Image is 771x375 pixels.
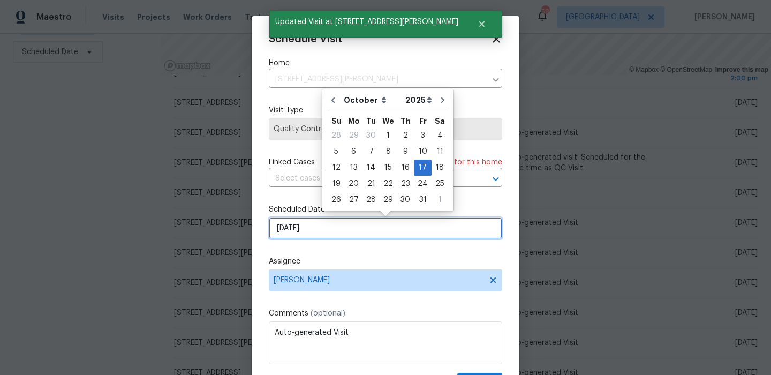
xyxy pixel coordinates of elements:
[328,127,345,144] div: Sun Sep 28 2025
[380,160,397,176] div: Wed Oct 15 2025
[490,33,502,45] span: Close
[380,192,397,208] div: Wed Oct 29 2025
[397,192,414,208] div: Thu Oct 30 2025
[432,144,448,160] div: Sat Oct 11 2025
[464,13,500,35] button: Close
[397,176,414,192] div: Thu Oct 23 2025
[380,144,397,160] div: Wed Oct 08 2025
[345,128,362,143] div: 29
[414,127,432,144] div: Fri Oct 03 2025
[366,117,376,125] abbr: Tuesday
[345,160,362,176] div: Mon Oct 13 2025
[345,144,362,160] div: Mon Oct 06 2025
[269,34,342,44] span: Schedule Visit
[345,176,362,192] div: Mon Oct 20 2025
[269,105,502,116] label: Visit Type
[432,176,448,192] div: Sat Oct 25 2025
[397,176,414,191] div: 23
[432,128,448,143] div: 4
[328,160,345,176] div: Sun Oct 12 2025
[397,128,414,143] div: 2
[328,176,345,191] div: 19
[362,144,380,160] div: Tue Oct 07 2025
[432,192,448,207] div: 1
[269,217,502,239] input: M/D/YYYY
[380,127,397,144] div: Wed Oct 01 2025
[380,176,397,192] div: Wed Oct 22 2025
[432,144,448,159] div: 11
[397,144,414,160] div: Thu Oct 09 2025
[414,176,432,191] div: 24
[328,144,345,160] div: Sun Oct 05 2025
[488,171,503,186] button: Open
[380,192,397,207] div: 29
[414,176,432,192] div: Fri Oct 24 2025
[362,128,380,143] div: 30
[432,127,448,144] div: Sat Oct 04 2025
[414,144,432,160] div: Fri Oct 10 2025
[345,192,362,207] div: 27
[362,176,380,191] div: 21
[345,192,362,208] div: Mon Oct 27 2025
[269,58,502,69] label: Home
[414,192,432,208] div: Fri Oct 31 2025
[362,144,380,159] div: 7
[380,160,397,175] div: 15
[397,160,414,175] div: 16
[397,144,414,159] div: 9
[432,176,448,191] div: 25
[311,310,345,317] span: (optional)
[269,170,472,187] input: Select cases
[325,89,341,111] button: Go to previous month
[435,117,445,125] abbr: Saturday
[345,144,362,159] div: 6
[362,192,380,207] div: 28
[414,128,432,143] div: 3
[345,176,362,191] div: 20
[419,117,427,125] abbr: Friday
[328,192,345,207] div: 26
[380,128,397,143] div: 1
[414,192,432,207] div: 31
[432,160,448,175] div: 18
[328,160,345,175] div: 12
[269,321,502,364] textarea: Auto-generated Visit
[403,92,435,108] select: Year
[269,157,315,168] span: Linked Cases
[328,128,345,143] div: 28
[362,127,380,144] div: Tue Sep 30 2025
[362,176,380,192] div: Tue Oct 21 2025
[328,176,345,192] div: Sun Oct 19 2025
[397,127,414,144] div: Thu Oct 02 2025
[345,127,362,144] div: Mon Sep 29 2025
[341,92,403,108] select: Month
[400,117,411,125] abbr: Thursday
[414,160,432,176] div: Fri Oct 17 2025
[397,192,414,207] div: 30
[362,192,380,208] div: Tue Oct 28 2025
[397,160,414,176] div: Thu Oct 16 2025
[328,144,345,159] div: 5
[348,117,360,125] abbr: Monday
[269,308,502,319] label: Comments
[274,124,497,134] span: Quality Control
[432,160,448,176] div: Sat Oct 18 2025
[331,117,342,125] abbr: Sunday
[274,276,483,284] span: [PERSON_NAME]
[269,71,486,88] input: Enter in an address
[380,176,397,191] div: 22
[269,256,502,267] label: Assignee
[435,89,451,111] button: Go to next month
[328,192,345,208] div: Sun Oct 26 2025
[362,160,380,176] div: Tue Oct 14 2025
[362,160,380,175] div: 14
[269,11,464,33] span: Updated Visit at [STREET_ADDRESS][PERSON_NAME]
[414,160,432,175] div: 17
[382,117,394,125] abbr: Wednesday
[432,192,448,208] div: Sat Nov 01 2025
[380,144,397,159] div: 8
[269,204,502,215] label: Scheduled Date
[345,160,362,175] div: 13
[414,144,432,159] div: 10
